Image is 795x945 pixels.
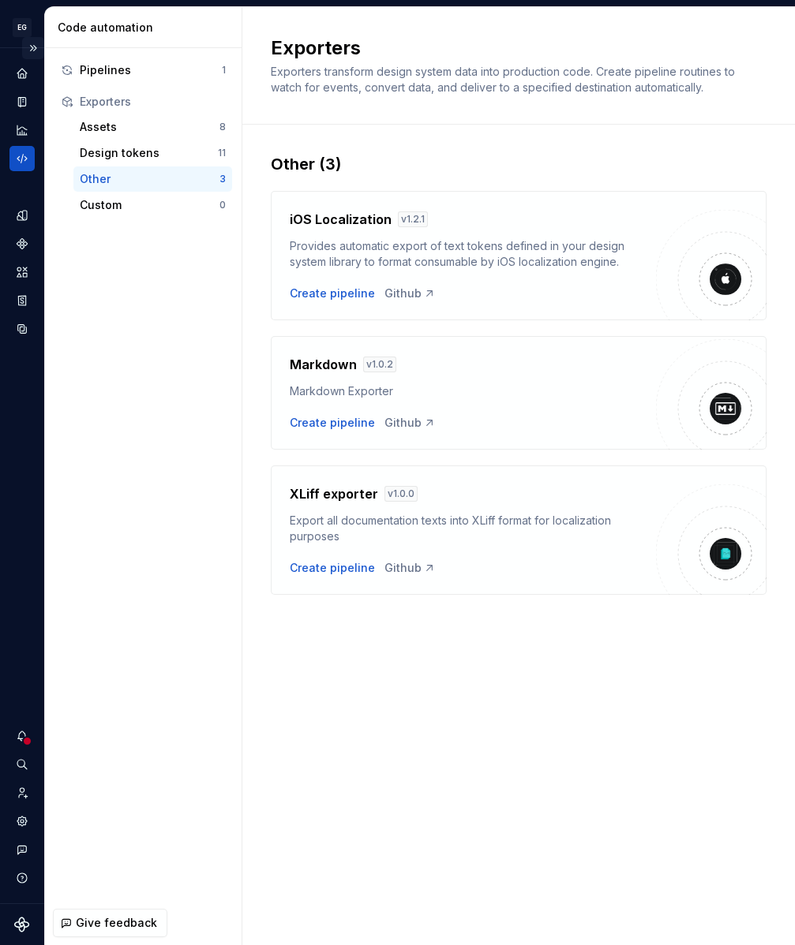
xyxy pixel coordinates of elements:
[363,357,396,372] div: v 1.0.2
[219,121,226,133] div: 8
[9,288,35,313] a: Storybook stories
[9,752,35,777] button: Search ⌘K
[9,231,35,256] a: Components
[384,560,436,576] a: Github
[290,210,392,229] h4: iOS Localization
[218,147,226,159] div: 11
[290,355,357,374] h4: Markdown
[53,909,167,937] button: Give feedback
[73,114,232,140] button: Assets8
[73,192,232,218] button: Custom0
[219,173,226,185] div: 3
[290,286,375,301] button: Create pipeline
[3,10,41,44] button: EG
[9,118,35,143] a: Analytics
[22,37,44,59] button: Expand sidebar
[9,146,35,171] a: Code automation
[222,64,226,77] div: 1
[384,286,436,301] a: Github
[290,484,378,503] h4: XLiff exporter
[9,61,35,86] a: Home
[80,62,222,78] div: Pipelines
[73,166,232,192] button: Other3
[9,723,35,749] button: Notifications
[9,780,35,805] a: Invite team
[80,94,226,110] div: Exporters
[80,197,219,213] div: Custom
[14,917,30,932] svg: Supernova Logo
[384,415,436,431] a: Github
[290,415,375,431] button: Create pipeline
[271,35,744,61] h2: Exporters
[271,153,767,175] div: Other (3)
[80,119,219,135] div: Assets
[73,140,232,166] button: Design tokens11
[9,837,35,862] button: Contact support
[9,260,35,285] a: Assets
[384,486,418,502] div: v 1.0.0
[271,65,738,94] span: Exporters transform design system data into production code. Create pipeline routines to watch fo...
[290,238,656,270] div: Provides automatic export of text tokens defined in your design system library to format consumab...
[290,513,656,544] div: Export all documentation texts into XLiff format for localization purposes
[9,809,35,834] a: Settings
[13,18,32,37] div: EG
[80,145,218,161] div: Design tokens
[54,58,232,83] button: Pipelines1
[398,211,428,227] div: v 1.2.1
[9,203,35,228] a: Design tokens
[219,199,226,211] div: 0
[76,915,157,931] span: Give feedback
[290,383,656,399] div: Markdown Exporter
[290,560,375,576] button: Create pipeline
[58,20,235,35] div: Code automation
[9,316,35,342] a: Data sources
[80,171,219,187] div: Other
[9,89,35,114] a: Documentation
